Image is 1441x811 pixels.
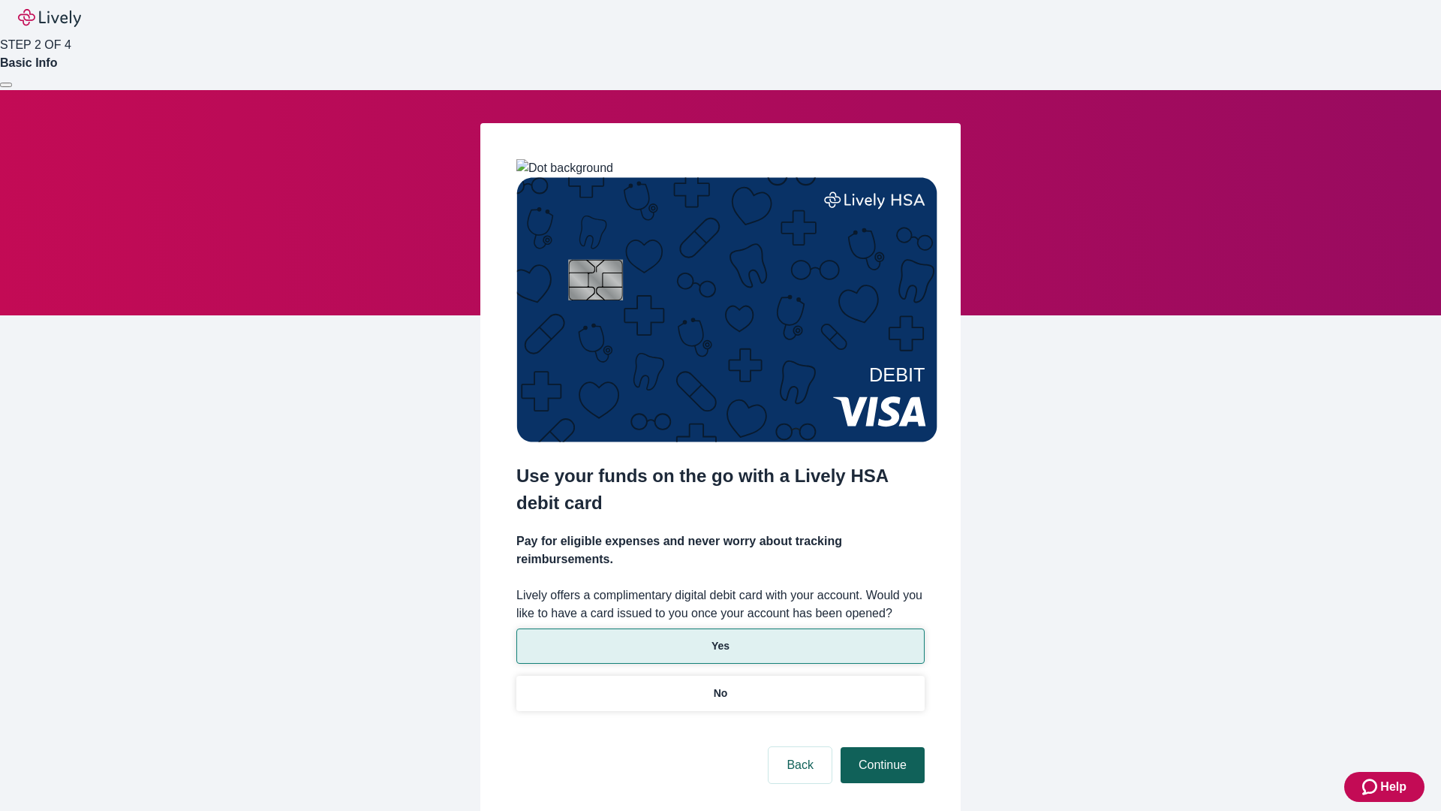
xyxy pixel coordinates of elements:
[516,463,925,517] h2: Use your funds on the go with a Lively HSA debit card
[711,638,730,654] p: Yes
[769,747,832,783] button: Back
[1344,772,1424,802] button: Zendesk support iconHelp
[18,9,81,27] img: Lively
[1380,778,1406,796] span: Help
[516,532,925,568] h4: Pay for eligible expenses and never worry about tracking reimbursements.
[516,159,613,177] img: Dot background
[516,676,925,711] button: No
[516,177,937,442] img: Debit card
[1362,778,1380,796] svg: Zendesk support icon
[714,686,728,701] p: No
[516,629,925,664] button: Yes
[516,586,925,623] label: Lively offers a complimentary digital debit card with your account. Would you like to have a card...
[841,747,925,783] button: Continue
